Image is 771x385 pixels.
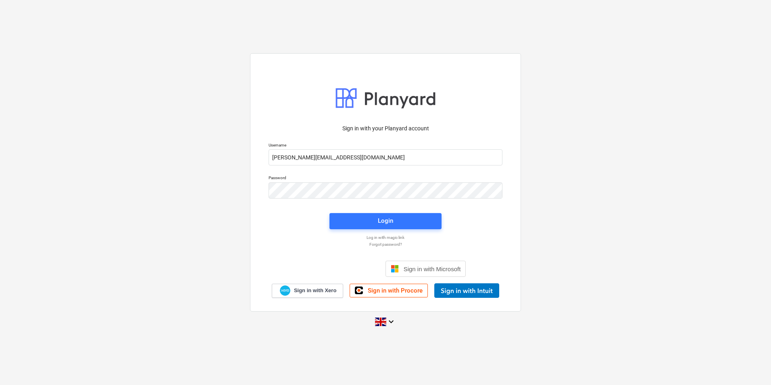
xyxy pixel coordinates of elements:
[404,266,461,272] span: Sign in with Microsoft
[731,346,771,385] iframe: Chat Widget
[386,317,396,326] i: keyboard_arrow_down
[265,235,506,240] a: Log in with magic link
[368,287,423,294] span: Sign in with Procore
[265,242,506,247] a: Forgot password?
[391,265,399,273] img: Microsoft logo
[280,285,290,296] img: Xero logo
[301,260,383,278] iframe: Sign in with Google Button
[269,142,502,149] p: Username
[269,124,502,133] p: Sign in with your Planyard account
[294,287,336,294] span: Sign in with Xero
[329,213,442,229] button: Login
[269,149,502,165] input: Username
[350,284,428,297] a: Sign in with Procore
[269,175,502,182] p: Password
[272,284,344,298] a: Sign in with Xero
[378,216,393,226] div: Login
